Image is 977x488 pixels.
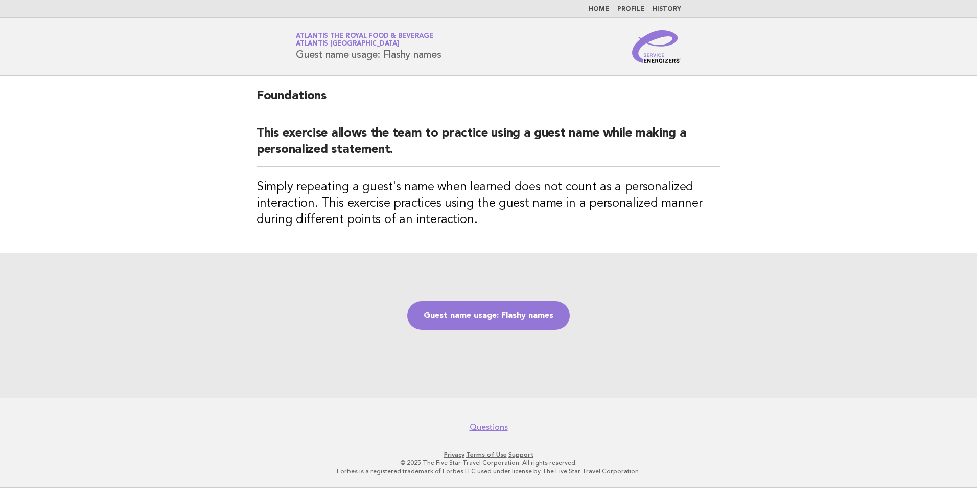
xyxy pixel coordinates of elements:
[589,6,609,12] a: Home
[508,451,533,458] a: Support
[176,459,801,467] p: © 2025 The Five Star Travel Corporation. All rights reserved.
[296,33,441,60] h1: Guest name usage: Flashy names
[632,30,681,63] img: Service Energizers
[617,6,644,12] a: Profile
[407,301,570,330] a: Guest name usage: Flashy names
[176,451,801,459] p: · ·
[176,467,801,475] p: Forbes is a registered trademark of Forbes LLC used under license by The Five Star Travel Corpora...
[257,88,720,113] h2: Foundations
[257,125,720,167] h2: This exercise allows the team to practice using a guest name while making a personalized statement.
[296,41,399,48] span: Atlantis [GEOGRAPHIC_DATA]
[653,6,681,12] a: History
[296,33,433,47] a: Atlantis the Royal Food & BeverageAtlantis [GEOGRAPHIC_DATA]
[470,422,508,432] a: Questions
[466,451,507,458] a: Terms of Use
[257,179,720,228] h3: Simply repeating a guest's name when learned does not count as a personalized interaction. This e...
[444,451,464,458] a: Privacy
